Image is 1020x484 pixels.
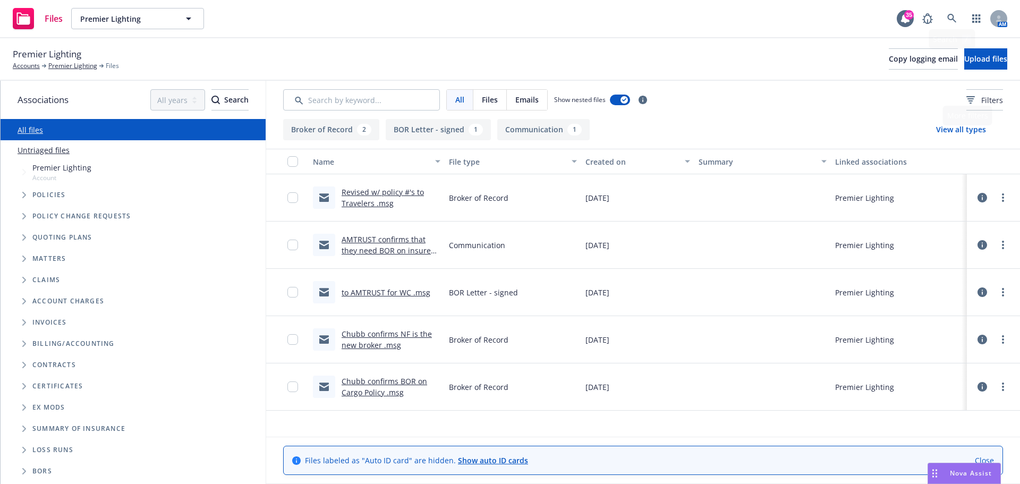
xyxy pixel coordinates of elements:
button: BOR Letter - signed [386,119,491,140]
span: Contracts [32,362,76,368]
input: Toggle Row Selected [287,381,298,392]
div: Drag to move [928,463,941,483]
div: Premier Lighting [835,192,894,203]
a: Close [975,455,994,466]
a: Premier Lighting [48,61,97,71]
a: more [997,333,1009,346]
span: Account charges [32,298,104,304]
span: Quoting plans [32,234,92,241]
button: Linked associations [831,149,967,174]
input: Toggle Row Selected [287,192,298,203]
span: Policy change requests [32,213,131,219]
span: Policies [32,192,66,198]
span: Associations [18,93,69,107]
a: Search [941,8,963,29]
span: Account [32,173,91,182]
div: 2 [357,124,371,135]
span: BOR Letter - signed [449,287,518,298]
div: File type [449,156,565,167]
button: View all types [919,119,1003,140]
button: File type [445,149,581,174]
button: Broker of Record [283,119,379,140]
a: Report a Bug [917,8,938,29]
div: 1 [567,124,582,135]
div: Name [313,156,429,167]
a: Revised w/ policy #'s to Travelers .msg [342,187,424,208]
a: more [997,286,1009,299]
button: Nova Assist [928,463,1001,484]
a: Show auto ID cards [458,455,528,465]
a: Chubb confirms BOR on Cargo Policy .msg [342,376,427,397]
span: Files [482,94,498,105]
span: Premier Lighting [13,47,81,61]
span: Show nested files [554,95,606,104]
span: Premier Lighting [32,162,91,173]
span: [DATE] [585,192,609,203]
div: Premier Lighting [835,287,894,298]
span: Broker of Record [449,192,508,203]
button: Upload files [964,48,1007,70]
span: Files [106,61,119,71]
span: Claims [32,277,60,283]
span: Billing/Accounting [32,341,115,347]
div: Folder Tree Example [1,333,266,482]
div: 35 [904,10,914,20]
span: Invoices [32,319,67,326]
span: Emails [515,94,539,105]
a: more [997,191,1009,204]
div: Linked associations [835,156,963,167]
button: Name [309,149,445,174]
div: Premier Lighting [835,240,894,251]
span: Nova Assist [950,469,992,478]
span: [DATE] [585,240,609,251]
div: 1 [469,124,483,135]
span: Summary of insurance [32,426,125,432]
span: Broker of Record [449,381,508,393]
span: Premier Lighting [80,13,172,24]
a: Files [8,4,67,33]
div: Premier Lighting [835,381,894,393]
span: Filters [981,95,1003,106]
button: Premier Lighting [71,8,204,29]
svg: Search [211,96,220,104]
span: Certificates [32,383,83,389]
span: Filters [966,95,1003,106]
button: Communication [497,119,590,140]
span: Ex Mods [32,404,65,411]
button: Filters [966,89,1003,111]
span: Files [45,14,63,23]
span: Files labeled as "Auto ID card" are hidden. [305,455,528,466]
button: Copy logging email [889,48,958,70]
span: Loss Runs [32,447,73,453]
span: [DATE] [585,334,609,345]
button: Created on [581,149,695,174]
input: Search by keyword... [283,89,440,111]
div: Created on [585,156,679,167]
input: Toggle Row Selected [287,240,298,250]
div: Premier Lighting [835,334,894,345]
a: to AMTRUST for WC .msg [342,287,430,298]
span: Broker of Record [449,334,508,345]
button: SearchSearch [211,89,249,111]
span: Upload files [964,54,1007,64]
div: Search [211,90,249,110]
span: [DATE] [585,287,609,298]
span: [DATE] [585,381,609,393]
span: BORs [32,468,52,474]
button: Summary [694,149,830,174]
a: AMTRUST confirms that they need BOR on insured company letterhead and full submission to proceed,... [342,234,439,300]
a: Accounts [13,61,40,71]
span: Copy logging email [889,54,958,64]
a: Untriaged files [18,145,70,156]
a: All files [18,125,43,135]
input: Select all [287,156,298,167]
a: more [997,380,1009,393]
input: Toggle Row Selected [287,334,298,345]
div: Tree Example [1,160,266,333]
a: Switch app [966,8,987,29]
input: Toggle Row Selected [287,287,298,298]
span: Matters [32,256,66,262]
span: All [455,94,464,105]
a: more [997,239,1009,251]
a: Chubb confirms NF is the new broker .msg [342,329,432,350]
